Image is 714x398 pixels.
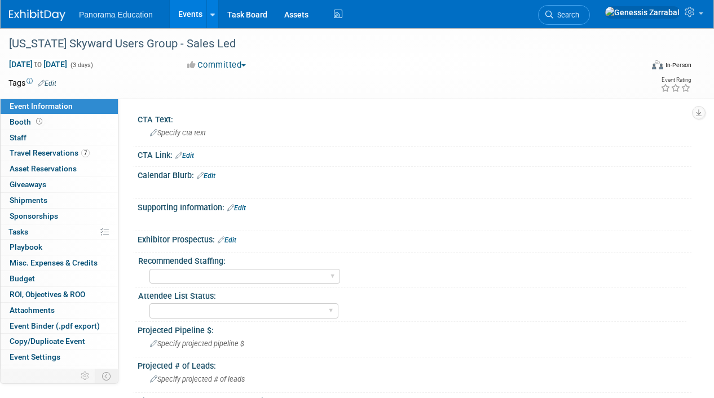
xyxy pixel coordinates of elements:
span: Giveaways [10,180,46,189]
a: Edit [218,236,236,244]
span: Specify cta text [150,129,206,137]
a: Event Information [1,99,118,114]
span: Event Binder (.pdf export) [10,321,100,330]
span: Staff [10,133,27,142]
div: Event Rating [660,77,691,83]
div: Exhibitor Prospectus: [138,231,691,246]
div: In-Person [665,61,691,69]
span: Logs [10,368,27,377]
span: Booth [10,117,45,126]
img: Format-Inperson.png [652,60,663,69]
span: [DATE] [DATE] [8,59,68,69]
a: Booth [1,114,118,130]
a: Budget [1,271,118,286]
span: Event Settings [10,352,60,361]
span: Specify projected # of leads [150,375,245,383]
span: Copy/Duplicate Event [10,337,85,346]
span: Playbook [10,242,42,251]
a: Travel Reservations7 [1,145,118,161]
a: Misc. Expenses & Credits [1,255,118,271]
div: Calendar Blurb: [138,167,691,182]
span: Asset Reservations [10,164,77,173]
a: Giveaways [1,177,118,192]
a: Edit [197,172,215,180]
span: Search [553,11,579,19]
span: Specify projected pipeline $ [150,339,244,348]
div: Projected # of Leads: [138,357,691,372]
span: Booth not reserved yet [34,117,45,126]
a: Event Settings [1,350,118,365]
span: Shipments [10,196,47,205]
a: Edit [227,204,246,212]
span: Budget [10,274,35,283]
a: Edit [175,152,194,160]
td: Tags [8,77,56,89]
div: Recommended Staffing: [138,253,686,267]
a: Logs [1,365,118,381]
a: ROI, Objectives & ROO [1,287,118,302]
img: ExhibitDay [9,10,65,21]
span: Misc. Expenses & Credits [10,258,98,267]
span: Travel Reservations [10,148,90,157]
span: to [33,60,43,69]
div: [US_STATE] Skyward Users Group - Sales Led [5,34,633,54]
div: Attendee List Status: [138,288,686,302]
button: Committed [183,59,250,71]
div: Projected Pipeline $: [138,322,691,336]
a: Staff [1,130,118,145]
a: Sponsorships [1,209,118,224]
span: Panorama Education [79,10,153,19]
a: Asset Reservations [1,161,118,176]
a: Playbook [1,240,118,255]
span: 7 [81,149,90,157]
a: Edit [38,79,56,87]
div: CTA Link: [138,147,691,161]
span: Attachments [10,306,55,315]
a: Tasks [1,224,118,240]
span: Sponsorships [10,211,58,220]
a: Event Binder (.pdf export) [1,319,118,334]
span: Event Information [10,101,73,110]
span: ROI, Objectives & ROO [10,290,85,299]
div: CTA Text: [138,111,691,125]
a: Shipments [1,193,118,208]
a: Attachments [1,303,118,318]
span: (3 days) [69,61,93,69]
div: Supporting Information: [138,199,691,214]
a: Copy/Duplicate Event [1,334,118,349]
img: Genessis Zarrabal [605,6,680,19]
td: Personalize Event Tab Strip [76,369,95,383]
a: Search [538,5,590,25]
div: Event Format [592,59,691,76]
td: Toggle Event Tabs [95,369,118,383]
span: Tasks [8,227,28,236]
